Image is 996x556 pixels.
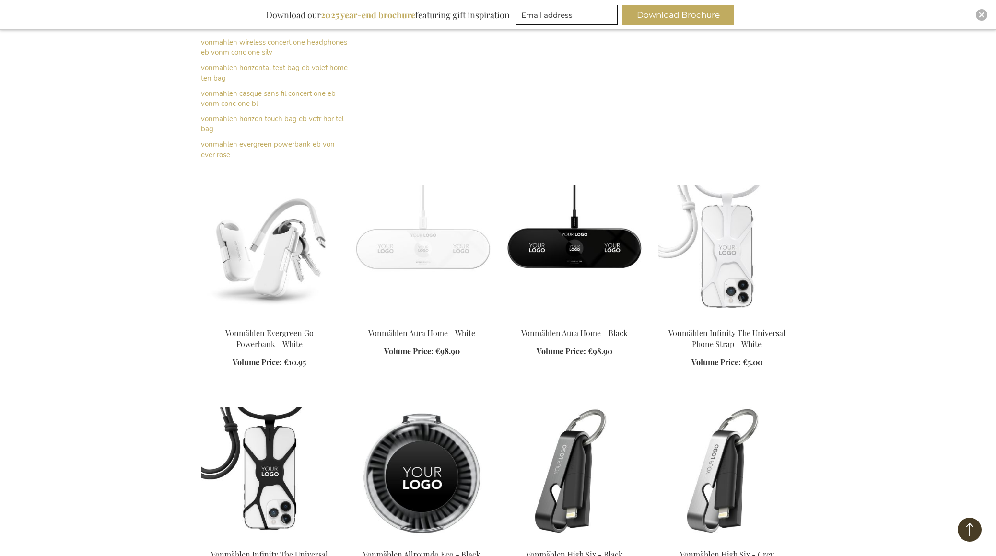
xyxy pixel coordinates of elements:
[506,407,643,541] img: Vonmählen High Six
[622,5,734,25] button: Download Brochure
[506,316,643,325] a: Vonmählen Aura Home
[201,316,338,325] a: Vonmählen Evergreen Go Powerbank
[658,316,796,325] a: Vonmählen Infinity The Universal Phone Strap - White
[384,346,434,356] span: Volume Price:
[262,5,514,25] div: Download our featuring gift inspiration
[201,139,335,159] a: vonmahlen evergreen powerbank eb von ever rose
[658,185,796,320] img: Vonmählen Infinity The Universal Phone Strap - White
[521,328,628,338] a: Vonmählen Aura Home - Black
[384,346,460,357] a: Volume Price: €98.90
[368,328,475,338] a: Vonmählen Aura Home - White
[516,5,618,25] input: Email address
[353,537,491,546] a: allroundo® eco vonmahlen
[201,37,347,57] a: vonmahlen wireless concert one headphones eb vonm conc one silv
[658,537,796,546] a: The All-in-One Backup Cable Vonmahlen high six
[201,89,336,108] a: vonmahlen casque sans fil concert one eb vonm conc one bl
[537,346,612,357] a: Volume Price: €98.90
[658,407,796,541] img: The All-in-One Backup Cable Vonmahlen high six
[979,12,984,18] img: Close
[588,346,612,356] span: €98.90
[691,357,741,367] span: Volume Price:
[691,357,762,368] a: Volume Price: €5.00
[201,63,348,82] a: vonmahlen horizontal text bag eb volef home ten bag
[201,537,338,546] a: Vonmählen Infinity The Universal Phone Strap - Black
[537,346,586,356] span: Volume Price:
[668,328,785,349] a: Vonmählen Infinity The Universal Phone Strap - White
[353,316,491,325] a: Vonmählen Aura Home
[506,537,643,546] a: Vonmählen High Six
[201,114,344,134] a: vonmahlen horizon touch bag eb votr hor tel bag
[201,407,338,541] img: Vonmählen Infinity The Universal Phone Strap - Black
[976,9,987,21] div: Close
[353,185,491,320] img: Vonmählen Aura Home
[353,407,491,541] img: allroundo® eco vonmahlen
[743,357,762,367] span: €5.00
[435,346,460,356] span: €98.90
[506,185,643,320] img: Vonmählen Aura Home
[201,185,338,320] img: Vonmählen Evergreen Go Powerbank - White
[321,9,415,21] b: 2025 year-end brochure
[516,5,621,28] form: marketing offers and promotions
